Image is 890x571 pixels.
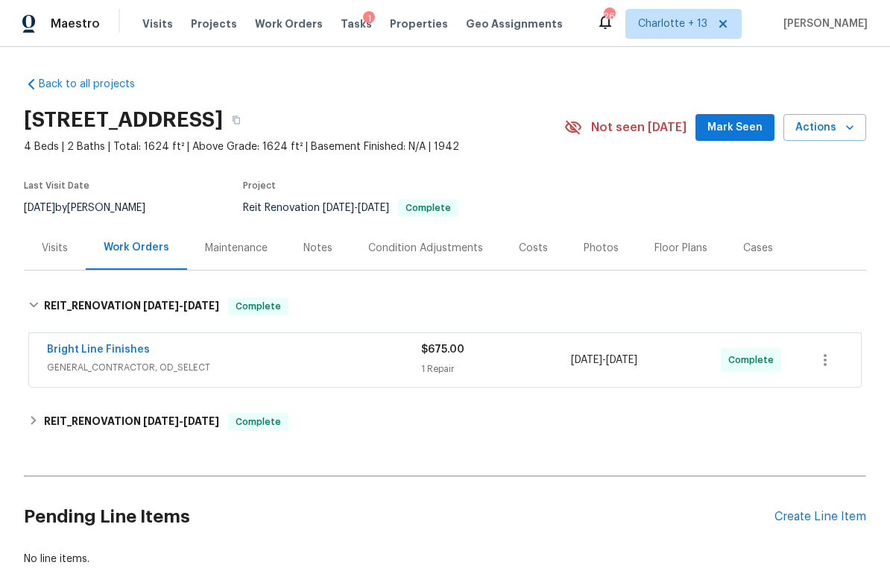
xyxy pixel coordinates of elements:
[728,353,780,367] span: Complete
[243,181,276,190] span: Project
[303,241,332,256] div: Notes
[24,199,163,217] div: by [PERSON_NAME]
[44,297,219,315] h6: REIT_RENOVATION
[24,139,564,154] span: 4 Beds | 2 Baths | Total: 1624 ft² | Above Grade: 1624 ft² | Basement Finished: N/A | 1942
[205,241,268,256] div: Maintenance
[24,113,223,127] h2: [STREET_ADDRESS]
[368,241,483,256] div: Condition Adjustments
[707,119,763,137] span: Mark Seen
[695,114,774,142] button: Mark Seen
[604,9,614,24] div: 266
[341,19,372,29] span: Tasks
[24,552,866,567] div: No line items.
[421,362,571,376] div: 1 Repair
[795,119,854,137] span: Actions
[47,360,421,375] span: GENERAL_CONTRACTOR, OD_SELECT
[143,300,219,311] span: -
[584,241,619,256] div: Photos
[774,510,866,524] div: Create Line Item
[24,482,774,552] h2: Pending Line Items
[24,203,55,213] span: [DATE]
[777,16,868,31] span: [PERSON_NAME]
[323,203,389,213] span: -
[143,416,179,426] span: [DATE]
[51,16,100,31] span: Maestro
[390,16,448,31] span: Properties
[24,77,167,92] a: Back to all projects
[571,355,602,365] span: [DATE]
[230,414,287,429] span: Complete
[183,300,219,311] span: [DATE]
[358,203,389,213] span: [DATE]
[24,283,866,330] div: REIT_RENOVATION [DATE]-[DATE]Complete
[743,241,773,256] div: Cases
[654,241,707,256] div: Floor Plans
[143,416,219,426] span: -
[363,11,375,26] div: 1
[421,344,464,355] span: $675.00
[243,203,458,213] span: Reit Renovation
[638,16,707,31] span: Charlotte + 13
[255,16,323,31] span: Work Orders
[42,241,68,256] div: Visits
[183,416,219,426] span: [DATE]
[143,300,179,311] span: [DATE]
[44,413,219,431] h6: REIT_RENOVATION
[104,240,169,255] div: Work Orders
[400,204,457,212] span: Complete
[519,241,548,256] div: Costs
[230,299,287,314] span: Complete
[323,203,354,213] span: [DATE]
[24,181,89,190] span: Last Visit Date
[466,16,563,31] span: Geo Assignments
[47,344,150,355] a: Bright Line Finishes
[591,120,687,135] span: Not seen [DATE]
[191,16,237,31] span: Projects
[24,404,866,440] div: REIT_RENOVATION [DATE]-[DATE]Complete
[223,107,250,133] button: Copy Address
[571,353,637,367] span: -
[783,114,866,142] button: Actions
[142,16,173,31] span: Visits
[606,355,637,365] span: [DATE]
